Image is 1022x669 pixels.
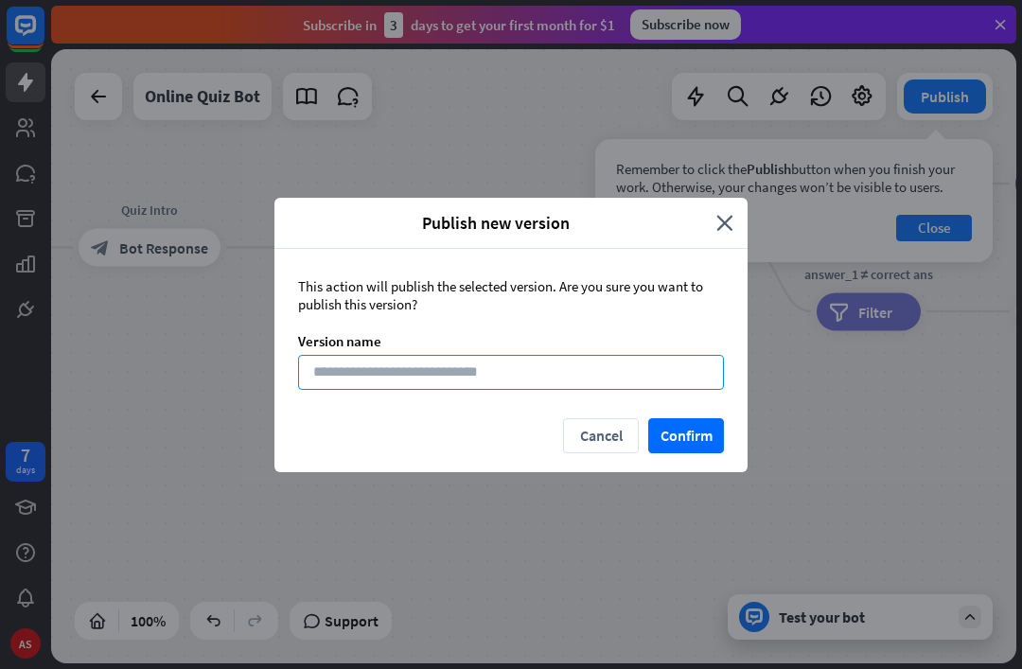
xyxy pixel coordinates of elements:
[563,418,639,453] button: Cancel
[648,418,724,453] button: Confirm
[298,332,724,350] div: Version name
[298,277,724,313] div: This action will publish the selected version. Are you sure you want to publish this version?
[716,212,733,234] i: close
[289,212,702,234] span: Publish new version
